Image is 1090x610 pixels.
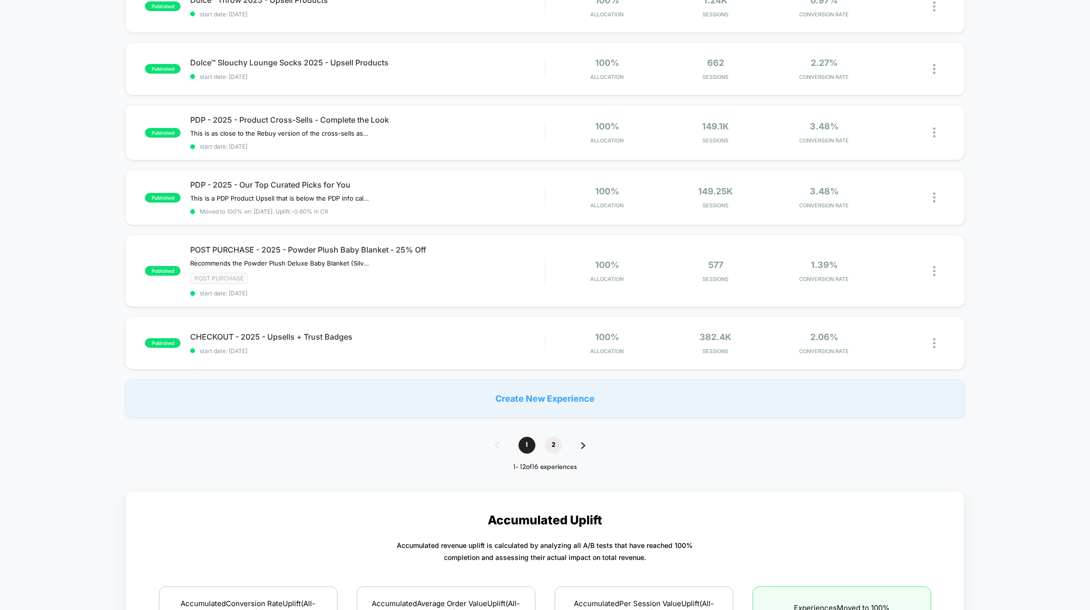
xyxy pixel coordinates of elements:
[581,442,585,449] img: pagination forward
[145,1,181,11] span: published
[772,11,876,18] span: CONVERSION RATE
[590,276,623,282] span: Allocation
[590,74,623,80] span: Allocation
[810,332,838,342] span: 2.06%
[488,513,602,527] p: Accumulated Uplift
[595,121,619,131] span: 100%
[772,202,876,209] span: CONVERSION RATE
[702,121,729,131] span: 149.1k
[663,276,767,282] span: Sessions
[190,332,545,342] span: CHECKOUT - 2025 - Upsells + Trust Badges
[190,347,545,355] span: start date: [DATE]
[190,73,545,80] span: start date: [DATE]
[200,208,328,215] span: Moved to 100% on: [DATE] . Uplift: -0.60% in CR
[190,259,369,267] span: Recommends the Powder Plush Deluxe Baby Blanket (Silver) for 25% Off if you have any products fro...
[663,202,767,209] span: Sessions
[190,129,369,137] span: This is as close to the Rebuy version of the cross-sells as I can get. 4/2025.
[145,128,181,138] span: published
[811,58,838,68] span: 2.27%
[698,186,733,196] span: 149.25k
[772,137,876,144] span: CONVERSION RATE
[810,186,839,196] span: 3.48%
[519,437,535,454] span: 1
[772,74,876,80] span: CONVERSION RATE
[145,338,181,348] span: published
[125,379,964,418] div: Create New Experience
[190,290,545,297] span: start date: [DATE]
[708,260,723,270] span: 577
[811,260,838,270] span: 1.39%
[485,463,605,471] div: 1 - 12 of 16 experiences
[595,186,619,196] span: 100%
[590,202,623,209] span: Allocation
[190,245,545,254] span: POST PURCHASE - 2025 - Powder Plush Baby Blanket - 25% Off
[190,11,545,18] span: start date: [DATE]
[145,64,181,74] span: published
[145,193,181,203] span: published
[663,348,767,355] span: Sessions
[190,180,545,190] span: PDP - 2025 - Our Top Curated Picks for You
[190,194,369,202] span: This is a PDP Product Upsell that is below the PDP info called "Our Top Curated Picks for You" re...
[590,137,623,144] span: Allocation
[590,348,623,355] span: Allocation
[707,58,724,68] span: 662
[595,332,619,342] span: 100%
[933,266,935,276] img: close
[772,276,876,282] span: CONVERSION RATE
[145,266,181,276] span: published
[772,348,876,355] span: CONVERSION RATE
[933,338,935,348] img: close
[595,58,619,68] span: 100%
[700,332,731,342] span: 382.4k
[595,260,619,270] span: 100%
[190,58,545,67] span: Dolce™ Slouchy Lounge Socks 2025 - Upsell Products
[397,539,693,563] p: Accumulated revenue uplift is calculated by analyzing all A/B tests that have reached 100% comple...
[663,74,767,80] span: Sessions
[810,121,839,131] span: 3.48%
[190,143,545,150] span: start date: [DATE]
[933,192,935,203] img: close
[190,273,248,284] span: Post Purchase
[190,115,545,125] span: PDP - 2025 - Product Cross-Sells - Complete the Look
[933,127,935,138] img: close
[933,64,935,74] img: close
[590,11,623,18] span: Allocation
[663,11,767,18] span: Sessions
[933,1,935,12] img: close
[545,437,562,454] span: 2
[663,137,767,144] span: Sessions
